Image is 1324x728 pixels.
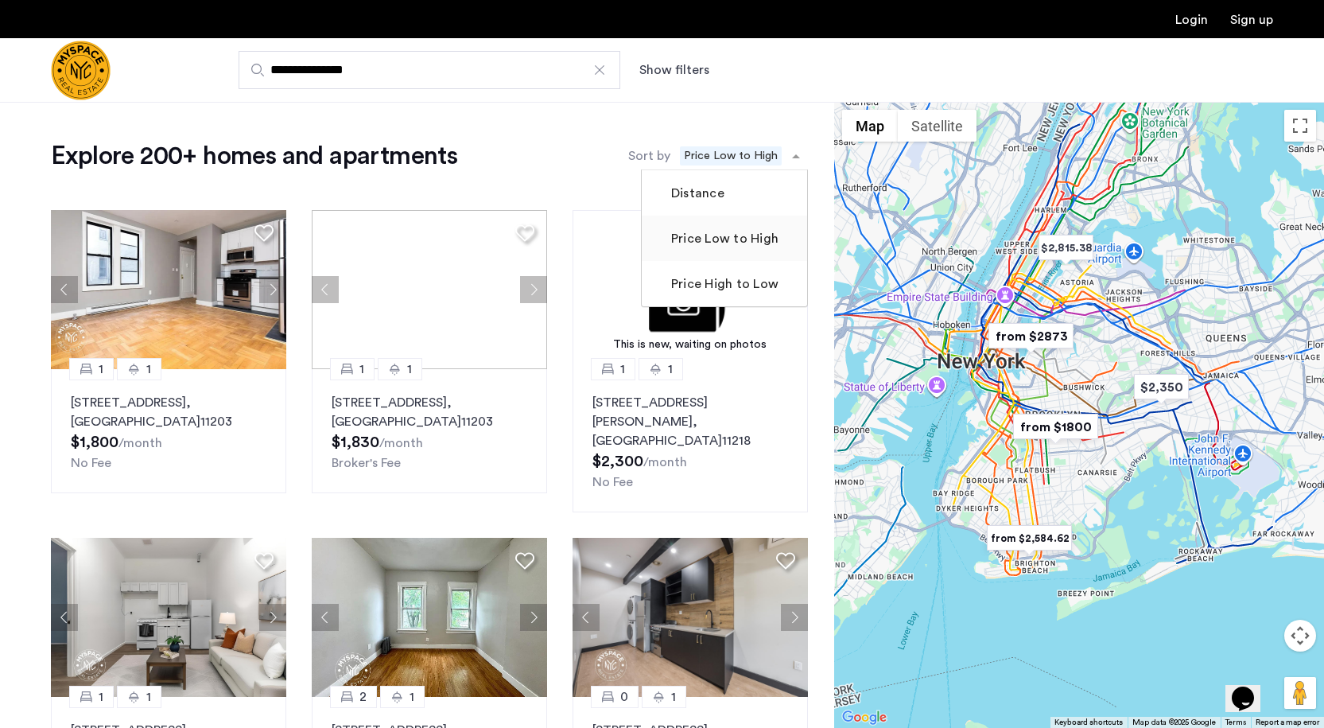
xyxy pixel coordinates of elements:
span: 1 [146,360,151,379]
button: Next apartment [520,604,547,631]
img: logo [51,41,111,100]
span: 1 [410,687,414,707]
a: 11[STREET_ADDRESS], [GEOGRAPHIC_DATA]11203Broker's Fee [312,369,547,493]
span: No Fee [592,476,633,489]
span: 1 [407,360,412,379]
a: This is new, waiting on photos [573,210,808,369]
button: Show or hide filters [639,60,709,80]
span: 1 [671,687,676,707]
a: Open this area in Google Maps (opens a new window) [838,707,891,728]
button: Drag Pegman onto the map to open Street View [1284,677,1316,709]
img: Google [838,707,891,728]
span: 1 [620,360,625,379]
button: Next apartment [259,276,286,303]
h1: Explore 200+ homes and apartments [51,140,457,172]
button: Previous apartment [573,604,600,631]
a: Terms (opens in new tab) [1225,717,1246,728]
span: 0 [620,687,628,707]
img: a8b926f1-9a91-4e5e-b036-feb4fe78ee5d_638897719958967181.jpeg [573,538,808,697]
div: from $2,584.62 [980,520,1078,556]
button: Toggle fullscreen view [1284,110,1316,142]
button: Show satellite imagery [898,110,976,142]
img: a8b926f1-9a91-4e5e-b036-feb4fe78ee5d_638880945617247159.jpeg [51,210,286,369]
span: 2 [359,687,367,707]
img: 3.gif [573,210,808,369]
button: Show street map [842,110,898,142]
div: This is new, waiting on photos [580,337,800,353]
button: Next apartment [259,604,286,631]
ng-select: sort-apartment [674,142,808,170]
div: from $1800 [1007,409,1105,445]
a: 11[STREET_ADDRESS][PERSON_NAME], [GEOGRAPHIC_DATA]11218No Fee [573,369,808,512]
a: 11[STREET_ADDRESS], [GEOGRAPHIC_DATA]11203No Fee [51,369,286,493]
span: No Fee [71,457,111,469]
img: 8515455b-be52-4141-8a40-4c35d33cf98b_638870814355856179.jpeg [312,538,547,697]
span: $2,300 [592,454,643,469]
sub: /month [379,437,423,450]
iframe: chat widget [1225,664,1276,712]
span: 1 [359,360,364,379]
div: from $2873 [982,318,1080,354]
ng-dropdown-panel: Options list [641,169,808,307]
sub: /month [118,437,162,450]
label: Distance [668,184,724,203]
button: Previous apartment [312,604,339,631]
sub: /month [643,456,687,469]
span: 1 [146,687,151,707]
label: Sort by [628,146,670,165]
button: Next apartment [781,604,808,631]
a: Login [1175,14,1208,26]
p: [STREET_ADDRESS][PERSON_NAME] 11218 [592,393,788,450]
span: 1 [99,360,103,379]
span: $1,830 [332,434,379,450]
div: $2,350 [1128,369,1195,405]
p: [STREET_ADDRESS] 11203 [71,393,266,431]
input: Apartment Search [239,51,620,89]
button: Keyboard shortcuts [1054,717,1123,728]
button: Previous apartment [312,276,339,303]
div: $2,815.38 [1032,230,1100,266]
span: 1 [99,687,103,707]
span: $1,800 [71,434,118,450]
span: 1 [668,360,673,379]
button: Next apartment [520,276,547,303]
a: Report a map error [1256,717,1319,728]
img: a8b926f1-9a91-4e5e-b036-feb4fe78ee5d_638850847483284209.jpeg [51,538,286,697]
span: Broker's Fee [332,457,401,469]
button: Previous apartment [51,276,78,303]
label: Price Low to High [668,229,778,248]
label: Price High to Low [668,274,778,294]
button: Previous apartment [51,604,78,631]
span: Price Low to High [680,146,782,165]
span: Map data ©2025 Google [1132,718,1216,726]
a: Cazamio Logo [51,41,111,100]
button: Map camera controls [1284,620,1316,652]
p: [STREET_ADDRESS] 11203 [332,393,527,431]
a: Registration [1230,14,1273,26]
